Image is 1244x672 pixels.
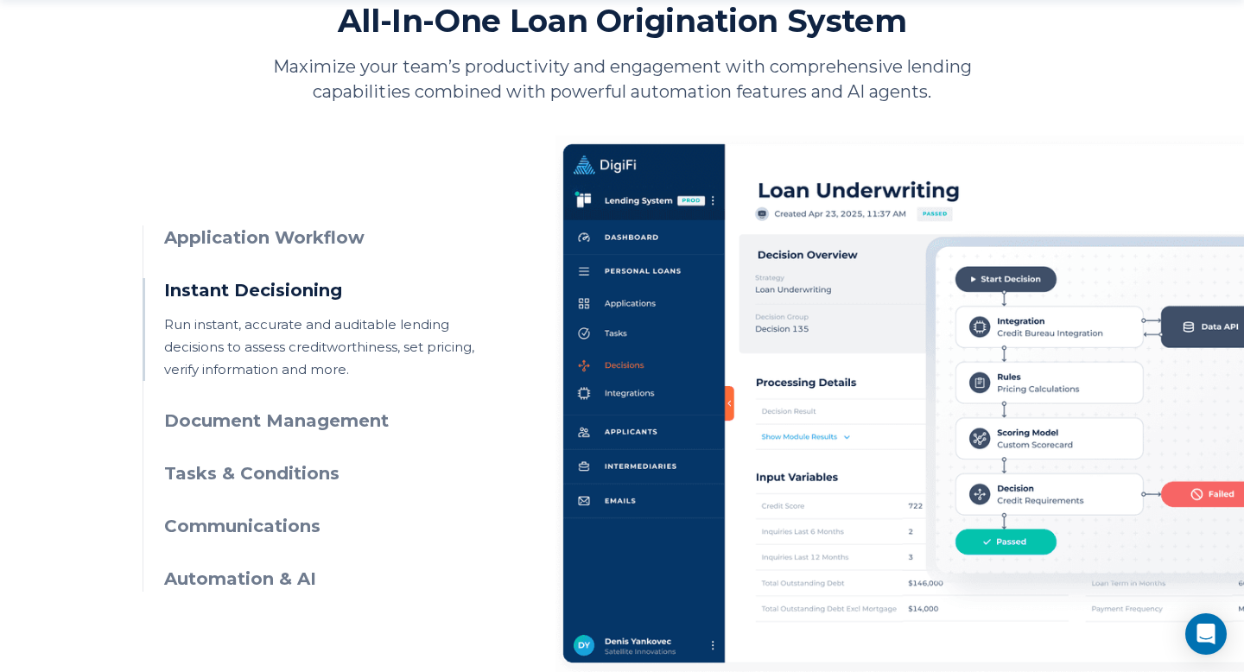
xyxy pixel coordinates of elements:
h3: Document Management [164,409,478,434]
p: Run instant, accurate and auditable lending decisions to assess creditworthiness, set pricing, ve... [164,314,478,381]
h3: Automation & AI [164,567,478,592]
h2: All-In-One Loan Origination System [338,1,907,41]
h3: Tasks & Conditions [164,461,478,486]
h3: Instant Decisioning [164,278,478,303]
h3: Communications [164,514,478,539]
p: Maximize your team’s productivity and engagement with comprehensive lending capabilities combined... [246,54,998,105]
h3: Application Workflow [164,225,478,250]
div: Open Intercom Messenger [1185,613,1227,655]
